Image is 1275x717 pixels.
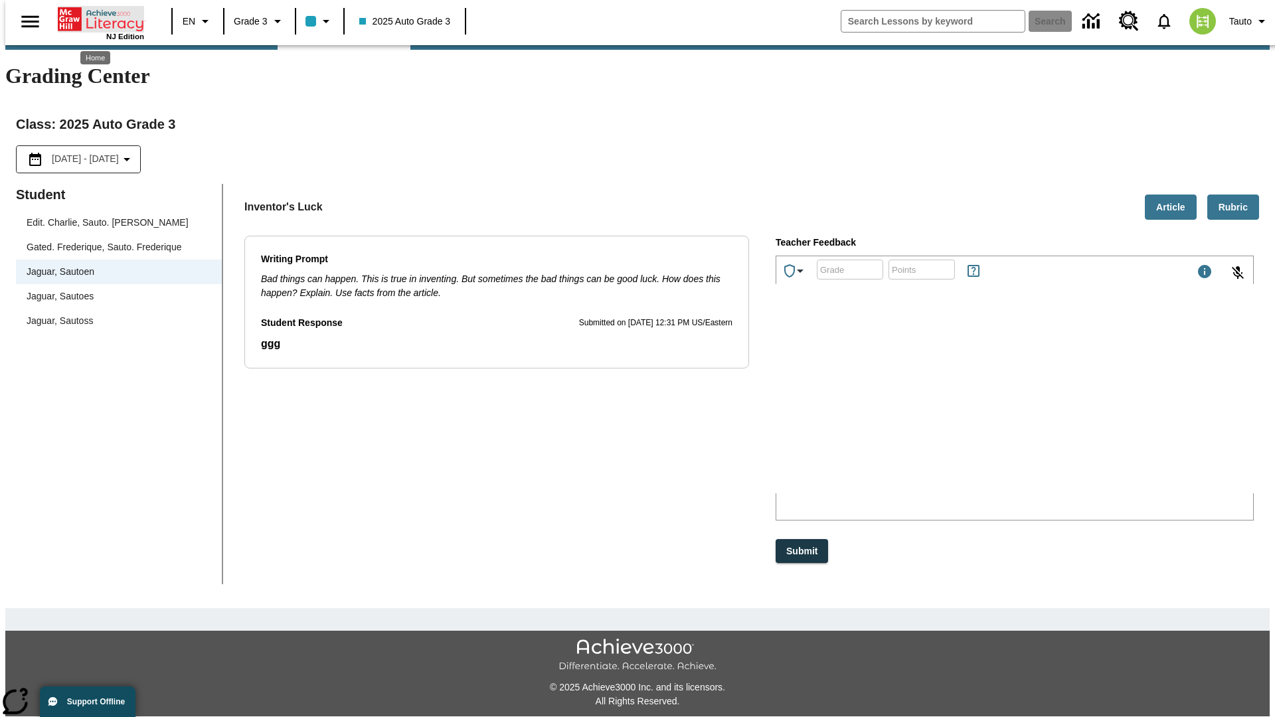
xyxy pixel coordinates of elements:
span: Tauto [1229,15,1252,29]
button: Click to activate and allow voice recognition [1222,257,1254,289]
p: Bad things can happen. This is true in inventing. But sometimes the bad things can be good luck. ... [261,272,732,300]
a: Home [58,6,144,33]
span: NJ Edition [106,33,144,40]
div: Edit. Charlie, Sauto. [PERSON_NAME] [16,210,222,235]
p: Writing Prompt [261,252,732,267]
button: Rubric, Will open in new tab [1207,195,1259,220]
img: avatar image [1189,8,1216,35]
button: Class color is light blue. Change class color [300,9,339,33]
p: All Rights Reserved. [5,694,1270,708]
div: Jaguar, Sautoen [16,260,222,284]
div: Jaguar, Sautoes [16,284,222,309]
button: Submit [776,539,828,564]
p: Student Response [261,336,732,352]
button: Support Offline [40,686,135,717]
span: Support Offline [67,697,125,706]
span: Jaguar, Sautoes [27,289,211,303]
p: Student Response [261,316,343,331]
span: Edit. Charlie, Sauto. [PERSON_NAME] [27,216,211,230]
div: Jaguar, Sautoss [16,309,222,333]
button: Grade: Grade 3, Select a grade [228,9,291,33]
input: Points: Must be equal to or less than 25. [889,252,955,287]
body: Type your response here. [5,11,194,23]
button: Open side menu [11,2,50,41]
svg: Collapse Date Range Filter [119,151,135,167]
div: Points: Must be equal to or less than 25. [889,260,955,279]
input: search field [841,11,1025,32]
button: Article, Will open in new tab [1145,195,1197,220]
img: Achieve3000 Differentiate Accelerate Achieve [558,639,717,673]
a: Resource Center, Will open in new tab [1111,3,1147,39]
div: Home [80,51,110,64]
span: 2025 Auto Grade 3 [359,15,451,29]
h2: Class : 2025 Auto Grade 3 [16,114,1259,135]
input: Grade: Letters, numbers, %, + and - are allowed. [817,252,883,287]
span: Jaguar, Sautoss [27,314,211,328]
div: Gated. Frederique, Sauto. Frederique [16,235,222,260]
p: Teacher Feedback [776,236,1254,250]
span: Jaguar, Sautoen [27,265,211,279]
a: Data Center [1074,3,1111,40]
button: Profile/Settings [1224,9,1275,33]
p: Inventor's Luck [244,199,323,215]
span: Grade 3 [234,15,268,29]
button: Achievements [776,258,813,284]
span: Gated. Frederique, Sauto. Frederique [27,240,211,254]
a: Notifications [1147,4,1181,39]
button: Select a new avatar [1181,4,1224,39]
button: Language: EN, Select a language [177,9,219,33]
span: EN [183,15,195,29]
button: Rules for Earning Points and Achievements, Will open in new tab [960,258,987,284]
div: Maximum 1000 characters Press Escape to exit toolbar and use left and right arrow keys to access ... [1197,264,1213,282]
p: Submitted on [DATE] 12:31 PM US/Eastern [579,317,732,330]
div: Grade: Letters, numbers, %, + and - are allowed. [817,260,883,279]
div: Home [58,5,144,40]
h1: Grading Center [5,64,1270,88]
span: [DATE] - [DATE] [52,152,119,166]
p: GxQRqY [5,11,194,23]
p: © 2025 Achieve3000 Inc. and its licensors. [5,680,1270,694]
p: ggg [261,336,732,352]
button: Select the date range menu item [22,151,135,167]
p: Student [16,184,222,205]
